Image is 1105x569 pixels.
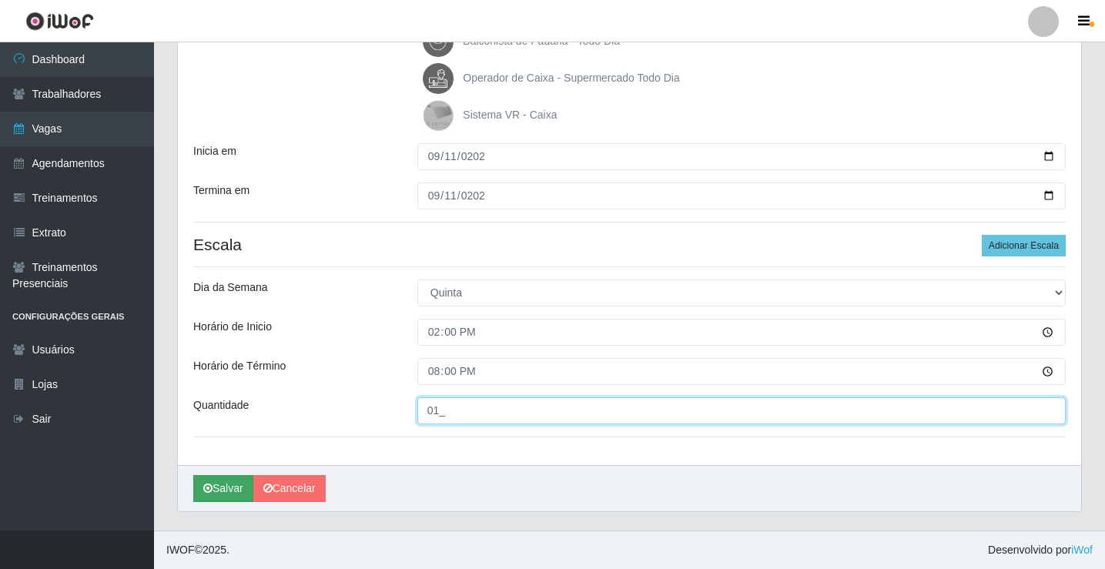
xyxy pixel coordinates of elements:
span: © 2025 . [166,542,229,558]
label: Horário de Término [193,358,286,374]
input: 00/00/0000 [417,182,1066,209]
span: Balconista de Padaria - Todo Dia [463,35,620,47]
span: IWOF [166,544,195,556]
input: 00:00 [417,358,1066,385]
h4: Escala [193,235,1066,254]
img: CoreUI Logo [25,12,94,31]
span: Sistema VR - Caixa [463,109,557,121]
input: Informe a quantidade... [417,397,1066,424]
span: Desenvolvido por [988,542,1093,558]
img: Operador de Caixa - Supermercado Todo Dia [423,63,460,94]
label: Horário de Inicio [193,319,272,335]
input: 00/00/0000 [417,143,1066,170]
button: Adicionar Escala [982,235,1066,256]
label: Quantidade [193,397,249,413]
label: Dia da Semana [193,279,268,296]
a: iWof [1071,544,1093,556]
input: 00:00 [417,319,1066,346]
label: Inicia em [193,143,236,159]
img: Sistema VR - Caixa [423,100,460,131]
label: Termina em [193,182,249,199]
a: Cancelar [253,475,326,502]
button: Salvar [193,475,253,502]
span: Operador de Caixa - Supermercado Todo Dia [463,72,679,84]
